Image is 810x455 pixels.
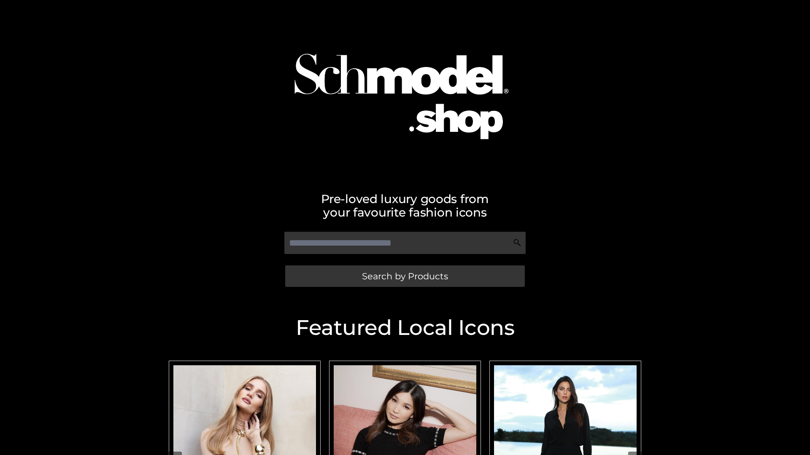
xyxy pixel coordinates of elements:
h2: Pre-loved luxury goods from your favourite fashion icons [165,192,645,219]
h2: Featured Local Icons​ [165,317,645,338]
span: Search by Products [362,272,448,281]
a: Search by Products [285,265,525,287]
img: Search Icon [513,238,521,247]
